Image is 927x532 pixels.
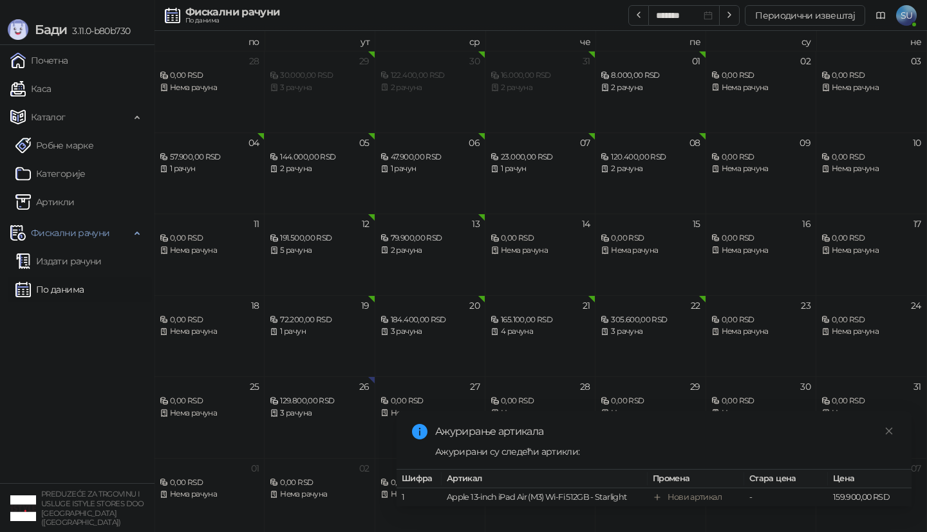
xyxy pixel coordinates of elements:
[375,376,485,458] td: 2025-08-27
[412,424,427,439] span: info-circle
[821,82,921,94] div: Нема рачуна
[359,464,370,473] div: 02
[270,407,369,419] div: 3 рачуна
[870,5,891,26] a: Документација
[885,427,894,436] span: close
[711,395,810,407] div: 0,00 RSD
[911,301,921,310] div: 24
[711,244,810,257] div: Нема рачуна
[10,76,51,102] a: Каса
[160,69,259,82] div: 0,00 RSD
[469,57,480,66] div: 30
[821,326,921,338] div: Нема рачуна
[375,295,485,377] td: 2025-08-20
[359,138,370,147] div: 05
[15,248,102,274] a: Издати рачуни
[35,22,67,37] span: Бади
[270,163,369,175] div: 2 рачуна
[442,488,648,507] td: Apple 13-inch iPad Air (M3) Wi-Fi 512GB - Starlight
[380,407,480,419] div: Нема рачуна
[8,19,28,40] img: Logo
[816,295,926,377] td: 2025-08-24
[706,31,816,51] th: су
[706,295,816,377] td: 2025-08-23
[160,407,259,419] div: Нема рачуна
[397,488,442,507] td: 1
[690,382,700,391] div: 29
[270,477,369,489] div: 0,00 RSD
[270,244,369,257] div: 5 рачуна
[601,244,700,257] div: Нема рачуна
[601,326,700,338] div: 3 рачуна
[270,488,369,500] div: Нема рачуна
[270,232,369,244] div: 191.500,00 RSD
[265,376,375,458] td: 2025-08-26
[711,151,810,163] div: 0,00 RSD
[154,295,265,377] td: 2025-08-18
[359,382,370,391] div: 26
[911,57,921,66] div: 03
[470,382,480,391] div: 27
[160,477,259,489] div: 0,00 RSD
[821,69,921,82] div: 0,00 RSD
[472,219,480,228] div: 13
[160,232,259,244] div: 0,00 RSD
[160,314,259,326] div: 0,00 RSD
[270,151,369,163] div: 144.000,00 RSD
[265,133,375,214] td: 2025-08-05
[601,151,700,163] div: 120.400,00 RSD
[745,5,865,26] button: Периодични извештај
[744,488,828,507] td: -
[380,488,480,500] div: Нема рачуна
[485,51,595,133] td: 2025-07-31
[154,51,265,133] td: 2025-07-28
[692,57,700,66] div: 01
[801,301,810,310] div: 23
[816,31,926,51] th: не
[249,57,259,66] div: 28
[816,133,926,214] td: 2025-08-10
[154,376,265,458] td: 2025-08-25
[491,326,590,338] div: 4 рачуна
[689,138,700,147] div: 08
[711,69,810,82] div: 0,00 RSD
[913,138,921,147] div: 10
[821,395,921,407] div: 0,00 RSD
[160,163,259,175] div: 1 рачун
[375,51,485,133] td: 2025-07-30
[154,31,265,51] th: по
[251,464,259,473] div: 01
[816,51,926,133] td: 2025-08-03
[711,314,810,326] div: 0,00 RSD
[485,295,595,377] td: 2025-08-21
[31,220,109,246] span: Фискални рачуни
[491,151,590,163] div: 23.000,00 RSD
[254,219,259,228] div: 11
[693,219,700,228] div: 15
[380,395,480,407] div: 0,00 RSD
[362,219,370,228] div: 12
[816,214,926,295] td: 2025-08-17
[913,219,921,228] div: 17
[485,31,595,51] th: че
[580,382,590,391] div: 28
[491,69,590,82] div: 16.000,00 RSD
[10,48,68,73] a: Почетна
[711,82,810,94] div: Нема рачуна
[583,301,590,310] div: 21
[821,314,921,326] div: 0,00 RSD
[802,219,810,228] div: 16
[15,277,84,302] a: По данима
[31,104,66,130] span: Каталог
[491,163,590,175] div: 1 рачун
[711,232,810,244] div: 0,00 RSD
[491,244,590,257] div: Нема рачуна
[265,214,375,295] td: 2025-08-12
[601,69,700,82] div: 8.000,00 RSD
[491,314,590,326] div: 165.100,00 RSD
[160,82,259,94] div: Нема рачуна
[800,57,810,66] div: 02
[160,395,259,407] div: 0,00 RSD
[15,194,31,210] img: Artikli
[185,17,279,24] div: По данима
